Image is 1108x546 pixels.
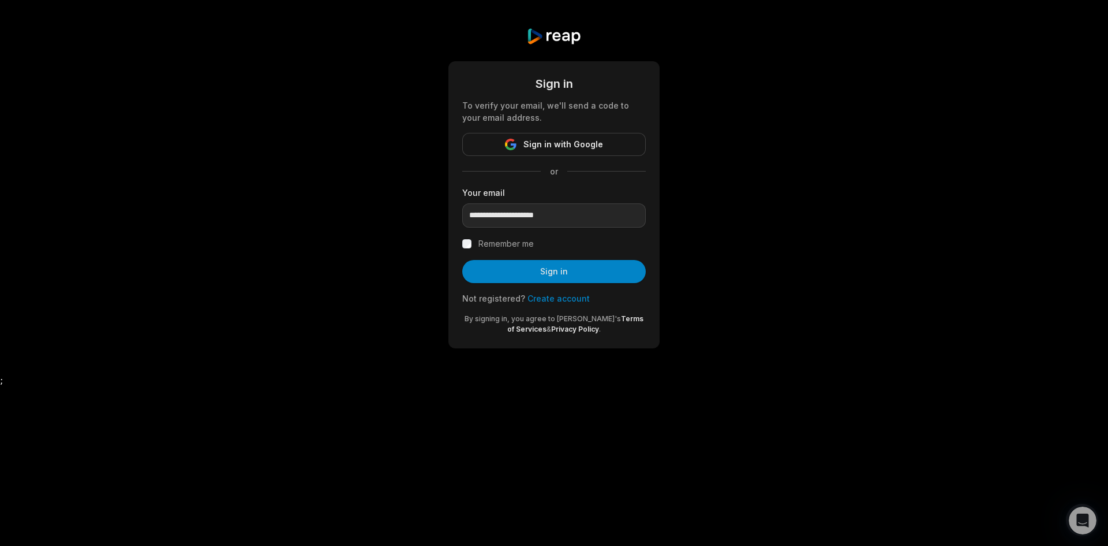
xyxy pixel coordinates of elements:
[465,314,621,323] span: By signing in, you agree to [PERSON_NAME]'s
[1069,507,1096,534] iframe: Intercom live chat
[462,260,646,283] button: Sign in
[462,99,646,124] div: To verify your email, we'll send a code to your email address.
[526,28,581,45] img: reap
[546,325,551,333] span: &
[551,325,599,333] a: Privacy Policy
[462,133,646,156] button: Sign in with Google
[507,314,643,333] a: Terms of Services
[462,294,525,303] span: Not registered?
[599,325,601,333] span: .
[478,237,534,251] label: Remember me
[462,75,646,92] div: Sign in
[527,294,590,303] a: Create account
[1066,504,1098,536] iframe: Intercom live chat discovery launcher
[541,165,567,177] span: or
[462,187,646,199] label: Your email
[523,138,603,151] span: Sign in with Google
